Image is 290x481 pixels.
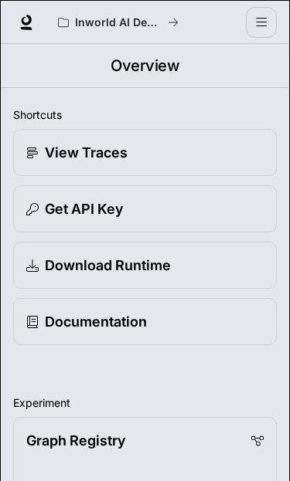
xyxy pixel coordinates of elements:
p: Documentation [45,311,147,332]
h2: Experiment [13,395,277,411]
button: Get API Key [13,185,277,232]
a: Download Runtime [13,242,277,289]
button: open drawer [246,7,277,38]
h2: Shortcuts [13,107,277,123]
a: View Traces [13,129,277,176]
a: Documentation [13,298,277,345]
p: Graph Registry [26,430,125,451]
p: View Traces [45,142,128,163]
h1: Overview [111,50,179,81]
p: Inworld AI Demos [75,16,162,29]
button: All workspaces [51,7,186,38]
p: Download Runtime [45,255,171,276]
p: Get API Key [45,198,123,219]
